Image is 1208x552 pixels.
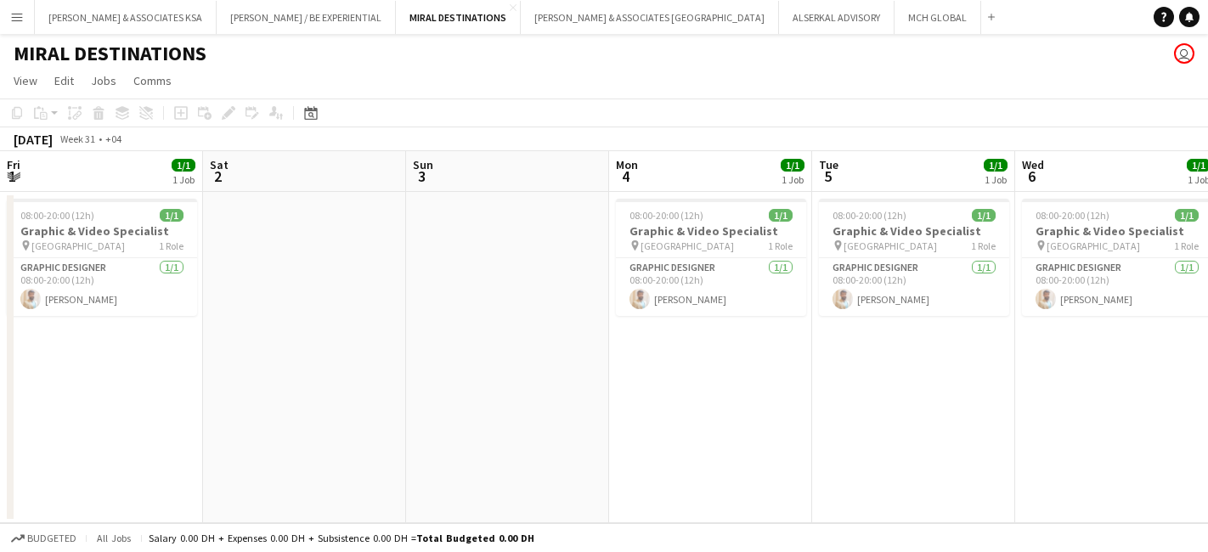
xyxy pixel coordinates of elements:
[93,532,134,544] span: All jobs
[816,166,838,186] span: 5
[416,532,534,544] span: Total Budgeted 0.00 DH
[7,157,20,172] span: Fri
[7,199,197,316] app-job-card: 08:00-20:00 (12h)1/1Graphic & Video Specialist [GEOGRAPHIC_DATA]1 RoleGraphic Designer1/108:00-20...
[4,166,20,186] span: 1
[8,529,79,548] button: Budgeted
[56,132,99,145] span: Week 31
[105,132,121,145] div: +04
[84,70,123,92] a: Jobs
[781,159,804,172] span: 1/1
[782,173,804,186] div: 1 Job
[1174,239,1199,252] span: 1 Role
[127,70,178,92] a: Comms
[7,223,197,239] h3: Graphic & Video Specialist
[210,157,229,172] span: Sat
[984,159,1008,172] span: 1/1
[819,223,1009,239] h3: Graphic & Video Specialist
[616,223,806,239] h3: Graphic & Video Specialist
[54,73,74,88] span: Edit
[616,199,806,316] app-job-card: 08:00-20:00 (12h)1/1Graphic & Video Specialist [GEOGRAPHIC_DATA]1 RoleGraphic Designer1/108:00-20...
[769,209,793,222] span: 1/1
[844,239,937,252] span: [GEOGRAPHIC_DATA]
[819,157,838,172] span: Tue
[172,159,195,172] span: 1/1
[895,1,981,34] button: MCH GLOBAL
[616,258,806,316] app-card-role: Graphic Designer1/108:00-20:00 (12h)[PERSON_NAME]
[14,41,206,66] h1: MIRAL DESTINATIONS
[91,73,116,88] span: Jobs
[521,1,779,34] button: [PERSON_NAME] & ASSOCIATES [GEOGRAPHIC_DATA]
[413,157,433,172] span: Sun
[160,209,183,222] span: 1/1
[1174,43,1194,64] app-user-avatar: Glenda Castelino
[14,131,53,148] div: [DATE]
[133,73,172,88] span: Comms
[833,209,906,222] span: 08:00-20:00 (12h)
[48,70,81,92] a: Edit
[7,258,197,316] app-card-role: Graphic Designer1/108:00-20:00 (12h)[PERSON_NAME]
[779,1,895,34] button: ALSERKAL ADVISORY
[985,173,1007,186] div: 1 Job
[396,1,521,34] button: MIRAL DESTINATIONS
[1175,209,1199,222] span: 1/1
[819,199,1009,316] app-job-card: 08:00-20:00 (12h)1/1Graphic & Video Specialist [GEOGRAPHIC_DATA]1 RoleGraphic Designer1/108:00-20...
[629,209,703,222] span: 08:00-20:00 (12h)
[972,209,996,222] span: 1/1
[1019,166,1044,186] span: 6
[616,157,638,172] span: Mon
[768,239,793,252] span: 1 Role
[35,1,217,34] button: [PERSON_NAME] & ASSOCIATES KSA
[1036,209,1109,222] span: 08:00-20:00 (12h)
[613,166,638,186] span: 4
[819,258,1009,316] app-card-role: Graphic Designer1/108:00-20:00 (12h)[PERSON_NAME]
[159,239,183,252] span: 1 Role
[641,239,734,252] span: [GEOGRAPHIC_DATA]
[20,209,94,222] span: 08:00-20:00 (12h)
[217,1,396,34] button: [PERSON_NAME] / BE EXPERIENTIAL
[149,532,534,544] div: Salary 0.00 DH + Expenses 0.00 DH + Subsistence 0.00 DH =
[1047,239,1140,252] span: [GEOGRAPHIC_DATA]
[14,73,37,88] span: View
[1022,157,1044,172] span: Wed
[7,70,44,92] a: View
[971,239,996,252] span: 1 Role
[172,173,195,186] div: 1 Job
[27,532,76,544] span: Budgeted
[31,239,125,252] span: [GEOGRAPHIC_DATA]
[410,166,433,186] span: 3
[207,166,229,186] span: 2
